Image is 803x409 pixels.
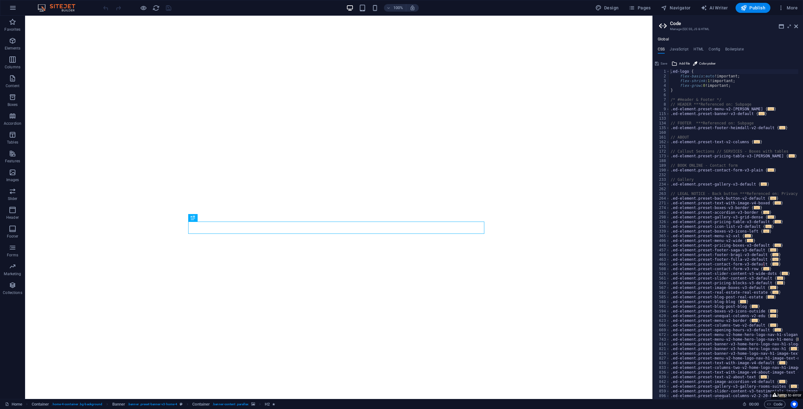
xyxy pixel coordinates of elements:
[3,290,22,295] p: Collections
[772,253,779,256] span: ...
[8,196,18,201] p: Slider
[653,361,670,365] div: 830
[772,291,779,294] span: ...
[752,319,758,322] span: ...
[790,401,798,408] button: Usercentrics
[653,267,670,271] div: 508
[777,276,783,280] span: ...
[761,182,767,186] span: ...
[653,126,670,130] div: 135
[670,47,688,54] h4: JavaScript
[694,47,704,54] h4: HTML
[595,5,619,11] span: Design
[661,5,691,11] span: Navigator
[653,309,670,314] div: 594
[653,248,670,253] div: 457
[653,318,670,323] div: 623
[752,305,758,308] span: ...
[653,159,670,163] div: 188
[653,300,670,304] div: 588
[593,3,621,13] button: Design
[112,401,125,408] span: Click to select. Double-click to edit
[4,27,20,32] p: Favorites
[653,97,670,102] div: 7
[768,295,774,299] span: ...
[789,154,795,158] span: ...
[772,262,779,266] span: ...
[5,401,22,408] a: Click to cancel selection. Double-click to open Pages
[653,177,670,182] div: 233
[4,271,21,276] p: Marketing
[653,163,670,168] div: 189
[653,384,670,389] div: 845
[779,126,785,129] span: ...
[653,370,670,375] div: 836
[653,342,670,347] div: 814
[653,356,670,361] div: 827
[779,361,785,364] span: ...
[779,380,785,383] span: ...
[754,206,760,209] span: ...
[778,5,798,11] span: More
[251,402,255,406] i: This element contains a background
[653,375,670,380] div: 839
[782,272,788,275] span: ...
[653,154,670,159] div: 173
[775,244,781,247] span: ...
[653,380,670,384] div: 842
[629,5,651,11] span: Pages
[653,168,670,173] div: 190
[653,351,670,356] div: 824
[272,402,275,406] i: Element contains an animation
[761,375,767,379] span: ...
[770,323,776,327] span: ...
[653,196,670,201] div: 264
[670,21,798,26] h2: Code
[393,4,403,12] h6: 100%
[653,337,670,342] div: 743
[653,314,670,318] div: 620
[32,401,275,408] nav: breadcrumb
[745,234,751,238] span: ...
[653,281,670,286] div: 564
[777,281,783,285] span: ...
[5,159,20,164] p: Features
[749,401,759,408] span: 00 00
[692,60,716,67] button: Color picker
[775,220,781,223] span: ...
[653,121,670,126] div: 134
[6,83,19,88] p: Content
[8,102,18,107] p: Boxes
[791,385,797,388] span: ...
[593,3,621,13] div: Design (Ctrl+Alt+Y)
[754,140,760,144] span: ...
[770,248,776,252] span: ...
[653,102,670,107] div: 8
[265,401,270,408] span: Click to select. Double-click to edit
[653,365,670,370] div: 833
[653,144,670,149] div: 171
[763,267,769,270] span: ...
[653,398,670,403] div: 899
[653,69,670,74] div: 1
[770,309,776,313] span: ...
[653,333,670,337] div: 672
[653,394,670,398] div: 896
[768,168,774,172] span: ...
[6,177,19,182] p: Images
[653,173,670,177] div: 232
[653,116,670,121] div: 133
[670,26,785,32] h3: Manage (S)CSS, JS & HTML
[753,402,754,406] span: :
[7,253,18,258] p: Forms
[653,83,670,88] div: 4
[7,234,18,239] p: Footer
[653,140,670,144] div: 162
[653,243,670,248] div: 448
[653,271,670,276] div: 524
[626,3,653,13] button: Pages
[770,286,776,289] span: ...
[653,107,670,112] div: 9
[699,60,715,67] span: Color picker
[658,37,669,42] h4: Global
